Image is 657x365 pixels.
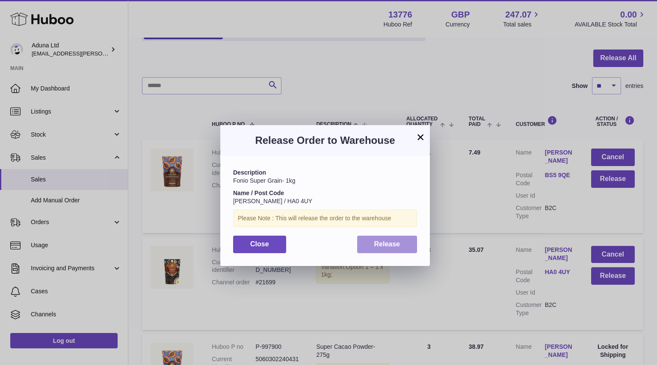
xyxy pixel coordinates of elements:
[233,177,296,184] span: Fonio Super Grain- 1kg
[233,190,284,196] strong: Name / Post Code
[233,198,312,204] span: [PERSON_NAME] / HA0 4UY
[250,240,269,248] span: Close
[233,210,417,227] div: Please Note : This will release the order to the warehouse
[374,240,400,248] span: Release
[233,236,286,253] button: Close
[357,236,417,253] button: Release
[415,132,426,142] button: ×
[233,134,417,147] h3: Release Order to Warehouse
[233,169,266,176] strong: Description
